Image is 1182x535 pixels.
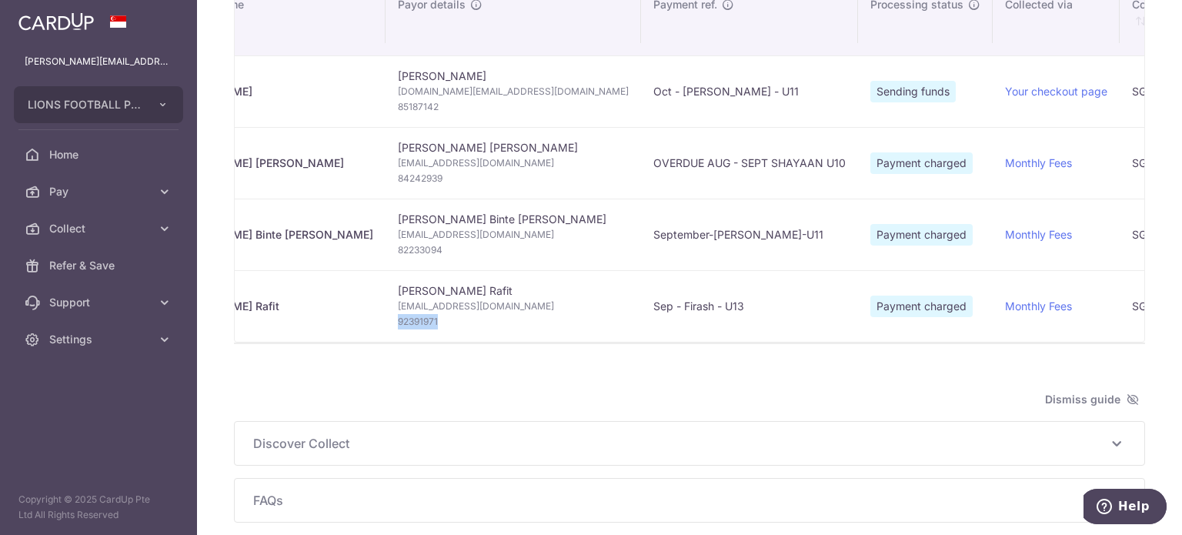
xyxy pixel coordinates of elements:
[398,84,629,99] span: [DOMAIN_NAME][EMAIL_ADDRESS][DOMAIN_NAME]
[398,227,629,242] span: [EMAIL_ADDRESS][DOMAIN_NAME]
[164,299,373,314] div: [PERSON_NAME] Rafit
[49,184,151,199] span: Pay
[28,97,142,112] span: LIONS FOOTBALL PTE. LTD.
[641,127,858,199] td: OVERDUE AUG - SEPT SHAYAAN U10
[1005,85,1107,98] a: Your checkout page
[386,199,641,270] td: [PERSON_NAME] Binte [PERSON_NAME]
[870,81,956,102] span: Sending funds
[386,55,641,127] td: [PERSON_NAME]
[398,314,629,329] span: 92391971
[1083,489,1167,527] iframe: Opens a widget where you can find more information
[398,171,629,186] span: 84242939
[253,434,1126,453] p: Discover Collect
[1045,390,1139,409] span: Dismiss guide
[398,299,629,314] span: [EMAIL_ADDRESS][DOMAIN_NAME]
[870,152,973,174] span: Payment charged
[49,295,151,310] span: Support
[1005,156,1072,169] a: Monthly Fees
[14,86,183,123] button: LIONS FOOTBALL PTE. LTD.
[1005,299,1072,313] a: Monthly Fees
[164,227,373,242] div: [PERSON_NAME] Binte [PERSON_NAME]
[641,199,858,270] td: September-[PERSON_NAME]-U11
[35,11,66,25] span: Help
[1005,228,1072,241] a: Monthly Fees
[164,155,373,171] div: [PERSON_NAME] [PERSON_NAME]
[641,55,858,127] td: Oct - [PERSON_NAME] - U11
[386,127,641,199] td: [PERSON_NAME] [PERSON_NAME]
[253,491,1126,510] p: FAQs
[641,270,858,342] td: Sep - Firash - U13
[398,155,629,171] span: [EMAIL_ADDRESS][DOMAIN_NAME]
[253,434,1107,453] span: Discover Collect
[49,221,151,236] span: Collect
[386,270,641,342] td: [PERSON_NAME] Rafit
[164,84,373,99] div: [PERSON_NAME]
[870,296,973,317] span: Payment charged
[49,258,151,273] span: Refer & Save
[870,224,973,246] span: Payment charged
[398,242,629,258] span: 82233094
[49,332,151,347] span: Settings
[49,147,151,162] span: Home
[25,54,172,69] p: [PERSON_NAME][EMAIL_ADDRESS][DOMAIN_NAME]
[18,12,94,31] img: CardUp
[398,99,629,115] span: 85187142
[253,491,1107,510] span: FAQs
